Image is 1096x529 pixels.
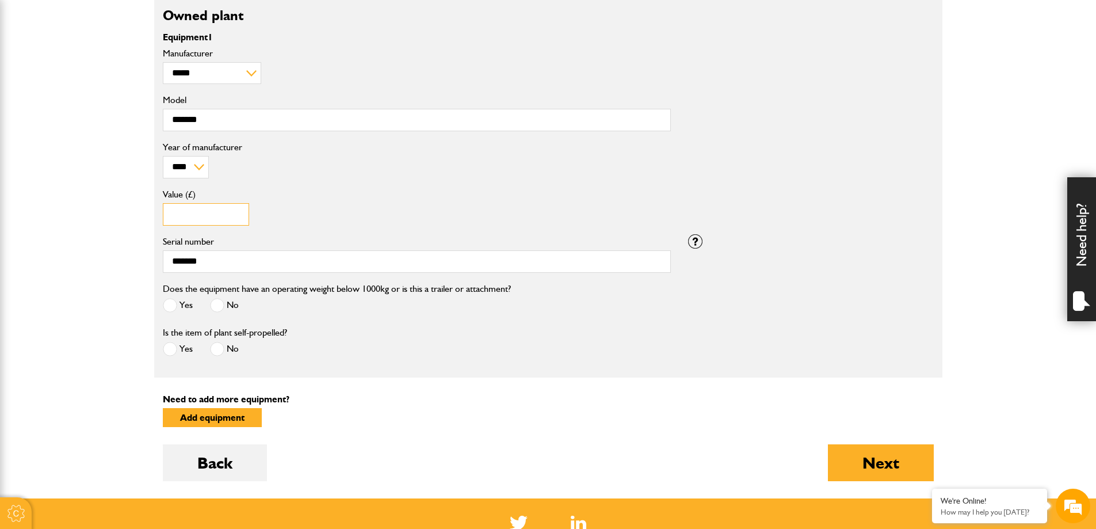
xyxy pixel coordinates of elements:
[163,298,193,313] label: Yes
[15,106,210,132] input: Enter your last name
[163,143,671,152] label: Year of manufacturer
[163,395,934,404] p: Need to add more equipment?
[163,284,511,294] label: Does the equipment have an operating weight below 1000kg or is this a trailer or attachment?
[15,174,210,200] input: Enter your phone number
[163,342,193,356] label: Yes
[20,64,48,80] img: d_20077148190_company_1631870298795_20077148190
[163,96,671,105] label: Model
[210,298,239,313] label: No
[163,7,934,24] h2: Owned plant
[828,444,934,481] button: Next
[156,355,209,370] em: Start Chat
[189,6,216,33] div: Minimize live chat window
[15,208,210,345] textarea: Type your message and hit 'Enter'
[941,508,1038,516] p: How may I help you today?
[941,496,1038,506] div: We're Online!
[163,49,671,58] label: Manufacturer
[60,64,193,79] div: Chat with us now
[208,32,213,43] span: 1
[163,408,262,427] button: Add equipment
[1067,177,1096,321] div: Need help?
[15,140,210,166] input: Enter your email address
[163,33,671,42] p: Equipment
[210,342,239,356] label: No
[163,237,671,246] label: Serial number
[163,328,287,337] label: Is the item of plant self-propelled?
[163,190,671,199] label: Value (£)
[163,444,267,481] button: Back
